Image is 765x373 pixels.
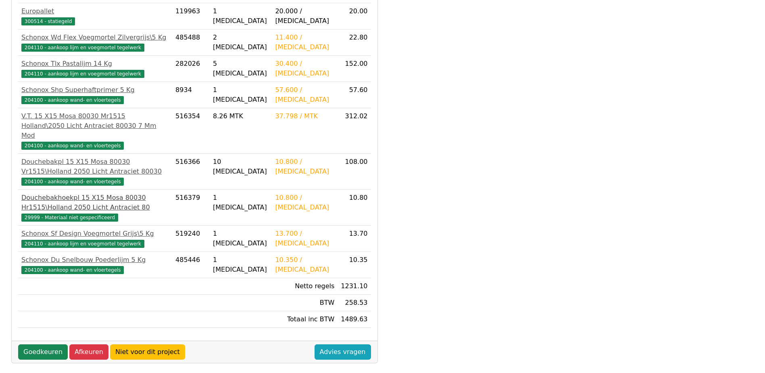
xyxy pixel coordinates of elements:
[21,111,169,140] div: V.T. 15 X15 Mosa 80030 Mr1515 Holland\2050 Licht Antraciet 80030 7 Mm Mod
[272,278,338,295] td: Netto regels
[275,33,334,52] div: 11.400 / [MEDICAL_DATA]
[21,214,118,222] span: 29999 - Materiaal niet gespecificeerd
[213,193,269,212] div: 1 [MEDICAL_DATA]
[213,229,269,248] div: 1 [MEDICAL_DATA]
[21,33,169,52] a: Schonox Wd Flex Voegmortel Zilvergrijs\5 Kg204110 - aankoop lijm en voegmortel tegelwerk
[275,193,334,212] div: 10.800 / [MEDICAL_DATA]
[213,111,269,121] div: 8.26 MTK
[338,3,371,29] td: 20.00
[21,193,169,222] a: Douchebakhoekpl 15 X15 Mosa 80030 Hr1515\Holland 2050 Licht Antraciet 8029999 - Materiaal niet ge...
[338,226,371,252] td: 13.70
[21,96,124,104] span: 204100 - aankoop wand- en vloertegels
[172,3,210,29] td: 119963
[172,108,210,154] td: 516354
[338,295,371,311] td: 258.53
[275,6,334,26] div: 20.000 / [MEDICAL_DATA]
[213,85,269,105] div: 1 [MEDICAL_DATA]
[172,82,210,108] td: 8934
[21,70,144,78] span: 204110 - aankoop lijm en voegmortel tegelwerk
[275,59,334,78] div: 30.400 / [MEDICAL_DATA]
[338,108,371,154] td: 312.02
[213,59,269,78] div: 5 [MEDICAL_DATA]
[172,226,210,252] td: 519240
[272,295,338,311] td: BTW
[275,229,334,248] div: 13.700 / [MEDICAL_DATA]
[338,29,371,56] td: 22.80
[172,252,210,278] td: 485446
[315,344,371,360] a: Advies vragen
[21,85,169,105] a: Schonox Shp Superhaftprimer 5 Kg204100 - aankoop wand- en vloertegels
[275,85,334,105] div: 57.600 / [MEDICAL_DATA]
[21,44,144,52] span: 204110 - aankoop lijm en voegmortel tegelwerk
[21,229,169,239] div: Schonox Sf Design Voegmortel Grijs\5 Kg
[21,157,169,186] a: Douchebakpl 15 X15 Mosa 80030 Vr1515\Holland 2050 Licht Antraciet 80030204100 - aankoop wand- en ...
[21,229,169,248] a: Schonox Sf Design Voegmortel Grijs\5 Kg204110 - aankoop lijm en voegmortel tegelwerk
[338,252,371,278] td: 10.35
[18,344,68,360] a: Goedkeuren
[21,59,169,78] a: Schonox Tlx Pastalijm 14 Kg204110 - aankoop lijm en voegmortel tegelwerk
[21,193,169,212] div: Douchebakhoekpl 15 X15 Mosa 80030 Hr1515\Holland 2050 Licht Antraciet 80
[21,17,75,25] span: 300514 - statiegeld
[21,6,169,16] div: Europallet
[213,6,269,26] div: 1 [MEDICAL_DATA]
[110,344,185,360] a: Niet voor dit project
[213,157,269,176] div: 10 [MEDICAL_DATA]
[275,157,334,176] div: 10.800 / [MEDICAL_DATA]
[275,255,334,275] div: 10.350 / [MEDICAL_DATA]
[172,154,210,190] td: 516366
[21,157,169,176] div: Douchebakpl 15 X15 Mosa 80030 Vr1515\Holland 2050 Licht Antraciet 80030
[338,278,371,295] td: 1231.10
[172,56,210,82] td: 282026
[21,142,124,150] span: 204100 - aankoop wand- en vloertegels
[172,29,210,56] td: 485488
[21,33,169,42] div: Schonox Wd Flex Voegmortel Zilvergrijs\5 Kg
[172,190,210,226] td: 516379
[272,311,338,328] td: Totaal inc BTW
[69,344,108,360] a: Afkeuren
[275,111,334,121] div: 37.798 / MTK
[338,311,371,328] td: 1489.63
[338,82,371,108] td: 57.60
[21,240,144,248] span: 204110 - aankoop lijm en voegmortel tegelwerk
[21,111,169,150] a: V.T. 15 X15 Mosa 80030 Mr1515 Holland\2050 Licht Antraciet 80030 7 Mm Mod204100 - aankoop wand- e...
[21,255,169,275] a: Schonox Du Snelbouw Poederlijm 5 Kg204100 - aankoop wand- en vloertegels
[338,190,371,226] td: 10.80
[21,85,169,95] div: Schonox Shp Superhaftprimer 5 Kg
[21,266,124,274] span: 204100 - aankoop wand- en vloertegels
[213,255,269,275] div: 1 [MEDICAL_DATA]
[213,33,269,52] div: 2 [MEDICAL_DATA]
[21,6,169,26] a: Europallet300514 - statiegeld
[338,56,371,82] td: 152.00
[21,255,169,265] div: Schonox Du Snelbouw Poederlijm 5 Kg
[21,59,169,69] div: Schonox Tlx Pastalijm 14 Kg
[338,154,371,190] td: 108.00
[21,178,124,186] span: 204100 - aankoop wand- en vloertegels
